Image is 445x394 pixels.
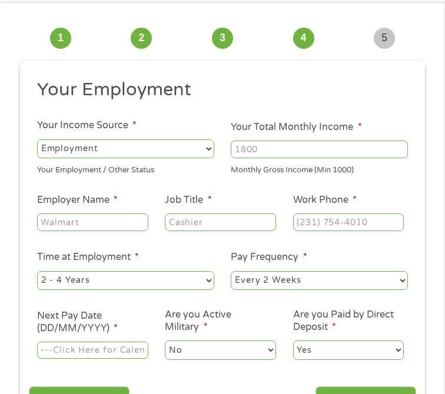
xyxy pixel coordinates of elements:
span: 4 [293,28,314,49]
input: (231) 754-4010 [293,213,404,231]
label: Next Pay Date (DD/MM/YYYY) [37,310,148,335]
span: 1 [50,28,71,49]
span: 5 [374,28,395,49]
span: 2 [131,28,152,49]
input: Walmart [37,213,148,231]
input: ---Click Here for Calendar --- [37,342,148,359]
label: Your Income Source [37,119,137,132]
label: Pay Frequency [231,251,307,263]
label: Your Total Monthly Income [231,121,361,133]
label: Are you Active Military [165,309,276,333]
span: 3 [212,28,233,49]
label: Time at Employment [37,251,139,263]
input: 1800 [231,141,408,158]
label: Employer Name [37,194,118,206]
label: Are you Paid by Direct Deposit [293,309,404,333]
label: Job Title [165,194,211,206]
input: Cashier [165,213,276,231]
div: Monthly Gross Income (Min 1000) [231,160,408,176]
div: Your Employment / Other Status [37,160,214,176]
h2: Your Employment [37,78,400,102]
label: Work Phone [293,194,357,206]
